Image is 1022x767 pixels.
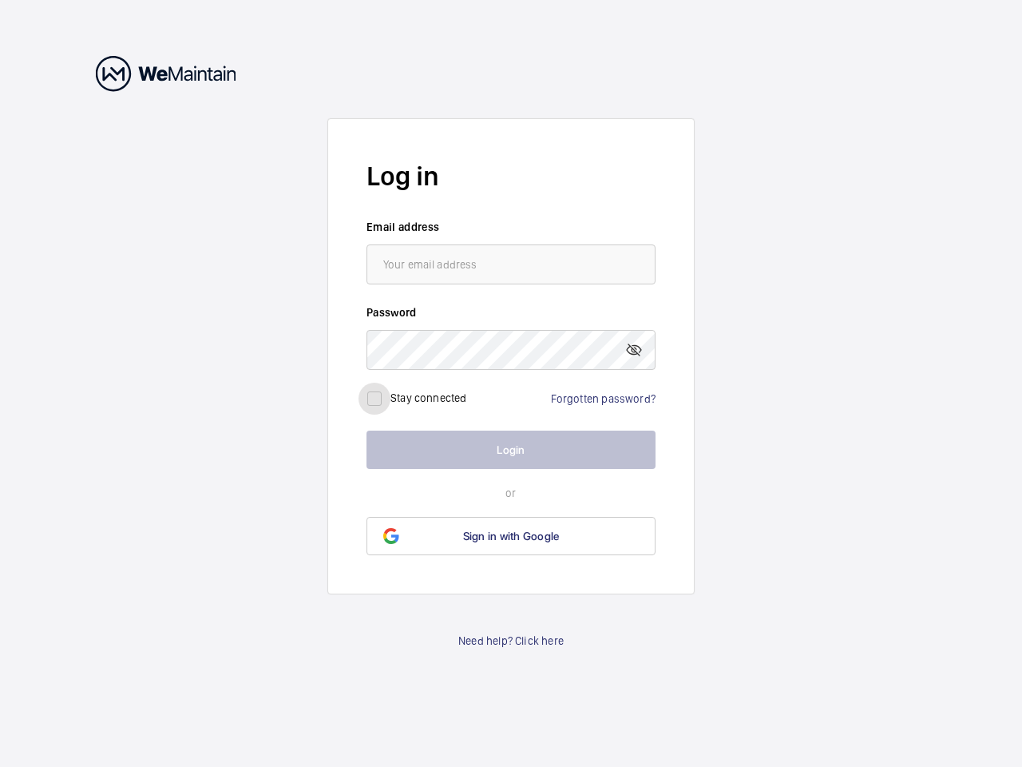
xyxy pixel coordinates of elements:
[551,392,656,405] a: Forgotten password?
[366,431,656,469] button: Login
[366,485,656,501] p: or
[458,633,564,649] a: Need help? Click here
[390,391,467,404] label: Stay connected
[366,219,656,235] label: Email address
[366,304,656,320] label: Password
[366,244,656,284] input: Your email address
[366,157,656,195] h2: Log in
[463,530,560,542] span: Sign in with Google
